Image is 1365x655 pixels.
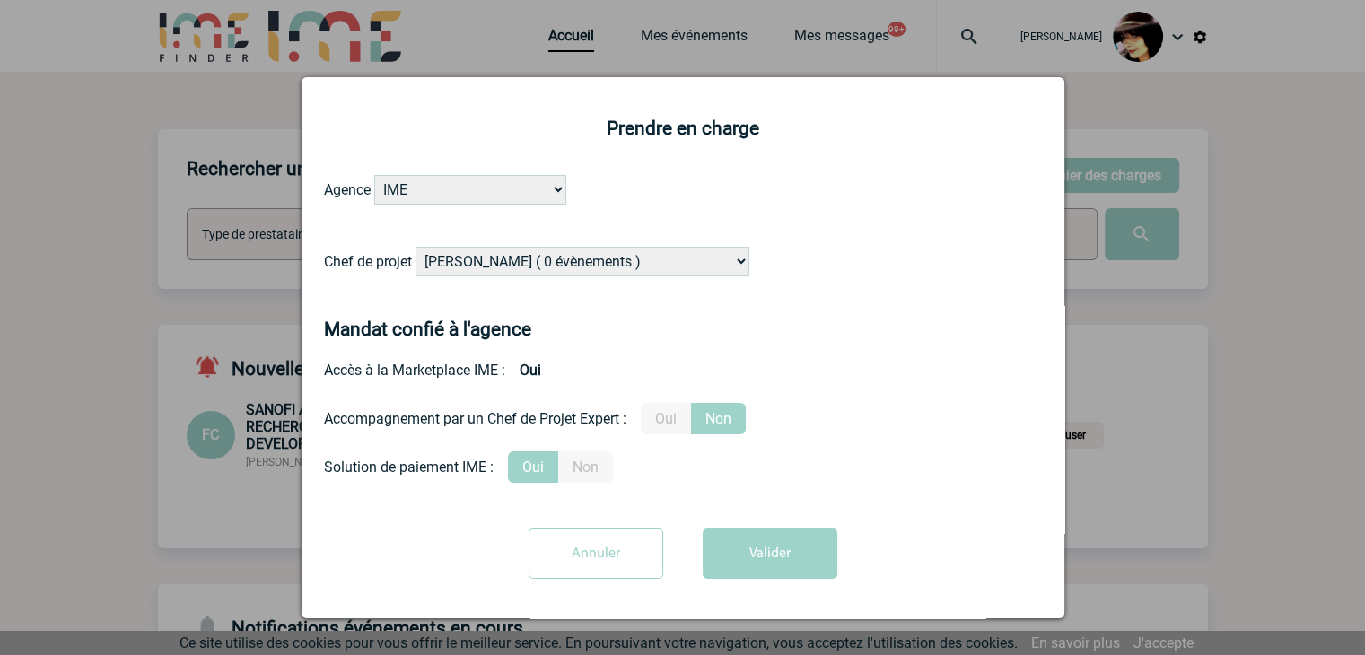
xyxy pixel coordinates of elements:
[641,403,691,434] label: Oui
[558,451,613,483] label: Non
[324,451,1042,483] div: Conformité aux process achat client, Prise en charge de la facturation, Mutualisation de plusieur...
[505,354,556,386] b: Oui
[324,354,1042,386] div: Accès à la Marketplace IME :
[508,451,558,483] label: Oui
[691,403,746,434] label: Non
[324,410,626,427] div: Accompagnement par un Chef de Projet Expert :
[324,253,412,270] label: Chef de projet
[703,528,837,579] button: Valider
[324,403,1042,434] div: Prestation payante
[529,528,663,579] input: Annuler
[324,181,371,198] label: Agence
[324,319,531,340] h4: Mandat confié à l'agence
[324,458,494,476] div: Solution de paiement IME :
[324,118,1042,139] h2: Prendre en charge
